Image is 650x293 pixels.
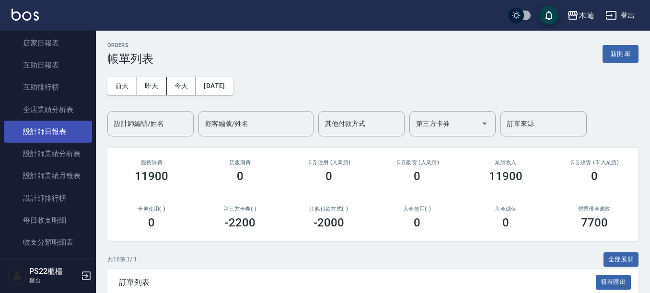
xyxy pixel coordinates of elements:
[29,267,78,276] h5: PS22櫃檯
[119,278,596,287] span: 訂單列表
[119,206,185,212] h2: 卡券使用(-)
[603,45,638,63] button: 新開單
[167,77,197,95] button: 今天
[208,159,273,166] h2: 店販消費
[596,275,631,290] button: 報表匯出
[502,216,509,229] h3: 0
[414,216,420,229] h3: 0
[313,216,344,229] h3: -2000
[225,216,255,229] h3: -2200
[8,266,27,285] img: Person
[4,143,92,165] a: 設計師業績分析表
[208,206,273,212] h2: 第三方卡券(-)
[4,121,92,143] a: 設計師日報表
[29,276,78,285] p: 櫃台
[4,54,92,76] a: 互助日報表
[107,255,137,264] p: 共 16 筆, 1 / 1
[4,99,92,121] a: 全店業績分析表
[296,206,361,212] h2: 其他付款方式(-)
[591,169,598,183] h3: 0
[137,77,167,95] button: 昨天
[119,159,185,166] h3: 服務消費
[135,169,168,183] h3: 11900
[489,169,522,183] h3: 11900
[237,169,244,183] h3: 0
[603,49,638,58] a: 新開單
[561,206,627,212] h2: 營業現金應收
[384,159,450,166] h2: 卡券販賣 (入業績)
[107,77,137,95] button: 前天
[4,209,92,231] a: 每日收支明細
[414,169,420,183] h3: 0
[384,206,450,212] h2: 入金使用(-)
[581,216,608,229] h3: 7700
[4,187,92,209] a: 設計師排行榜
[107,42,153,48] h2: ORDERS
[107,52,153,66] h3: 帳單列表
[539,6,558,25] button: save
[477,116,492,131] button: Open
[4,231,92,253] a: 收支分類明細表
[602,7,638,24] button: 登出
[561,159,627,166] h2: 卡券販賣 (不入業績)
[563,6,598,25] button: 木屾
[604,252,639,267] button: 全部展開
[12,9,39,21] img: Logo
[473,159,539,166] h2: 業績收入
[296,159,361,166] h2: 卡券使用 (入業績)
[148,216,155,229] h3: 0
[4,165,92,187] a: 設計師業績月報表
[579,10,594,22] div: 木屾
[4,32,92,54] a: 店家日報表
[473,206,539,212] h2: 入金儲值
[596,277,631,286] a: 報表匯出
[325,169,332,183] h3: 0
[196,77,232,95] button: [DATE]
[4,257,92,282] button: 客戶管理
[4,76,92,98] a: 互助排行榜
